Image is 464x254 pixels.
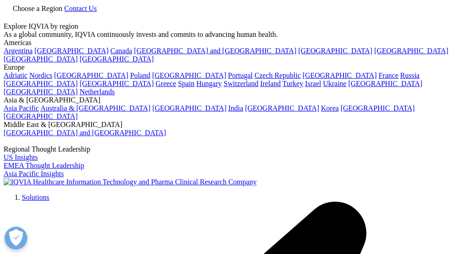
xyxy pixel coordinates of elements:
[178,80,195,87] a: Spain
[22,193,49,201] a: Solutions
[323,80,347,87] a: Ukraine
[4,129,166,137] a: [GEOGRAPHIC_DATA] and [GEOGRAPHIC_DATA]
[4,39,460,47] div: Americas
[4,104,39,112] a: Asia Pacific
[303,71,377,79] a: [GEOGRAPHIC_DATA]
[228,104,243,112] a: India
[4,170,64,178] a: Asia Pacific Insights
[260,80,280,87] a: Ireland
[4,30,460,39] div: As a global community, IQVIA continuously invests and commits to advancing human health.
[379,71,399,79] a: France
[4,112,78,120] a: [GEOGRAPHIC_DATA]
[80,55,154,63] a: [GEOGRAPHIC_DATA]
[4,145,460,153] div: Regional Thought Leadership
[224,80,258,87] a: Switzerland
[4,162,84,169] a: EMEA Thought Leadership
[29,71,52,79] a: Nordics
[40,104,150,112] a: Australia & [GEOGRAPHIC_DATA]
[4,55,78,63] a: [GEOGRAPHIC_DATA]
[134,47,296,55] a: [GEOGRAPHIC_DATA] and [GEOGRAPHIC_DATA]
[245,104,319,112] a: [GEOGRAPHIC_DATA]
[348,80,422,87] a: [GEOGRAPHIC_DATA]
[110,47,132,55] a: Canada
[64,5,97,12] a: Contact Us
[155,80,176,87] a: Greece
[228,71,253,79] a: Portugal
[4,63,460,71] div: Europe
[374,47,448,55] a: [GEOGRAPHIC_DATA]
[4,80,78,87] a: [GEOGRAPHIC_DATA]
[152,71,226,79] a: [GEOGRAPHIC_DATA]
[321,104,339,112] a: Korea
[340,104,414,112] a: [GEOGRAPHIC_DATA]
[4,96,460,104] div: Asia & [GEOGRAPHIC_DATA]
[254,71,301,79] a: Czech Republic
[152,104,226,112] a: [GEOGRAPHIC_DATA]
[400,71,420,79] a: Russia
[283,80,304,87] a: Turkey
[305,80,321,87] a: Israel
[4,121,460,129] div: Middle East & [GEOGRAPHIC_DATA]
[4,88,78,96] a: [GEOGRAPHIC_DATA]
[5,227,27,249] button: Open Preferences
[130,71,150,79] a: Poland
[4,178,257,186] img: IQVIA Healthcare Information Technology and Pharma Clinical Research Company
[54,71,128,79] a: [GEOGRAPHIC_DATA]
[196,80,222,87] a: Hungary
[4,71,27,79] a: Adriatic
[35,47,109,55] a: [GEOGRAPHIC_DATA]
[4,153,38,161] a: US Insights
[298,47,372,55] a: [GEOGRAPHIC_DATA]
[13,5,62,12] span: Choose a Region
[4,22,460,30] div: Explore IQVIA by region
[4,47,33,55] a: Argentina
[80,88,115,96] a: Netherlands
[80,80,154,87] a: [GEOGRAPHIC_DATA]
